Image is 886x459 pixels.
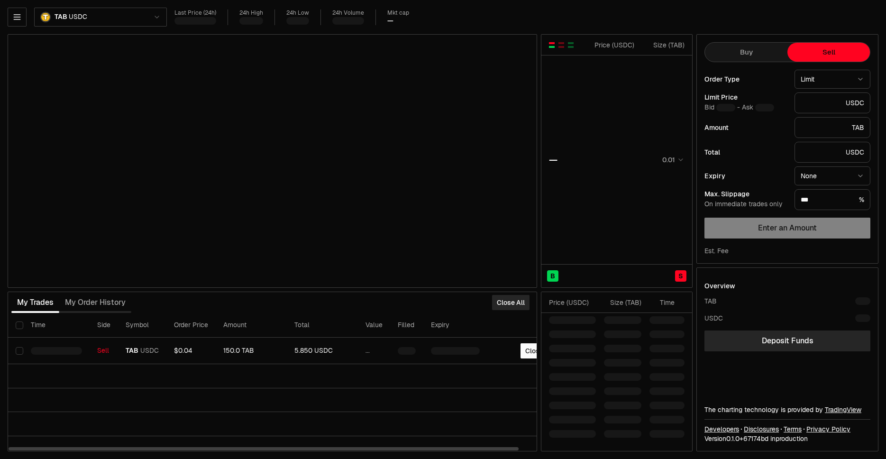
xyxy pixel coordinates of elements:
div: Total [704,149,787,156]
img: TAB.png [40,12,51,22]
a: Terms [784,424,802,434]
button: Show Buy Orders Only [567,41,575,49]
div: Size ( TAB ) [642,40,685,50]
span: $0.04 [174,346,192,355]
div: TAB [704,296,717,306]
div: Mkt cap [387,9,409,17]
th: Value [358,313,390,338]
button: Buy [705,43,787,62]
span: USDC [69,13,87,21]
div: — [549,153,557,166]
th: Expiry [423,313,487,338]
div: USDC [795,142,870,163]
div: TAB [795,117,870,138]
div: Size ( TAB ) [604,298,641,307]
iframe: Financial Chart [8,35,537,287]
div: % [795,189,870,210]
span: 67174bd856e652f9f527cc9d9c6db29712ff2a2a [743,434,768,443]
div: Price ( USDC ) [592,40,634,50]
button: 0.01 [659,154,685,165]
div: Sell [97,347,110,355]
div: — [387,17,393,25]
th: Order Price [166,313,216,338]
div: Version 0.1.0 + in production [704,434,870,443]
th: Symbol [118,313,166,338]
button: Select row [16,347,23,355]
span: TAB [55,13,67,21]
div: Expiry [704,173,787,179]
div: Time [649,298,675,307]
div: Max. Slippage [704,191,787,197]
a: Disclosures [744,424,779,434]
div: 5.850 USDC [294,347,350,355]
span: TAB [126,347,138,355]
th: Total [287,313,358,338]
th: Filled [390,313,423,338]
button: My Order History [59,293,131,312]
div: Price ( USDC ) [549,298,596,307]
div: Est. Fee [704,246,729,256]
button: Select all [16,321,23,329]
span: S [678,271,683,281]
div: 24h High [239,9,263,17]
button: Close [521,343,548,358]
div: ... [365,347,383,355]
div: Overview [704,281,735,291]
div: 24h Volume [332,9,364,17]
a: TradingView [825,405,861,414]
div: Limit Price [704,94,787,101]
div: On immediate trades only [704,200,787,209]
button: Show Sell Orders Only [557,41,565,49]
div: USDC [704,313,723,323]
a: Deposit Funds [704,330,870,351]
button: Sell [787,43,870,62]
div: USDC [795,92,870,113]
span: Bid - [704,103,740,112]
div: Amount [704,124,787,131]
div: 150.0 TAB [223,347,279,355]
a: Developers [704,424,739,434]
span: Ask [742,103,774,112]
button: Close All [492,295,530,310]
button: None [795,166,870,185]
div: Last Price (24h) [174,9,216,17]
div: Order Type [704,76,787,83]
span: B [550,271,555,281]
th: Time [23,313,90,338]
button: Show Buy and Sell Orders [548,41,556,49]
div: 24h Low [286,9,309,17]
th: Amount [216,313,287,338]
button: My Trades [11,293,59,312]
a: Privacy Policy [806,424,850,434]
div: The charting technology is provided by [704,405,870,414]
button: Limit [795,70,870,89]
th: Side [90,313,118,338]
span: USDC [140,347,159,355]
